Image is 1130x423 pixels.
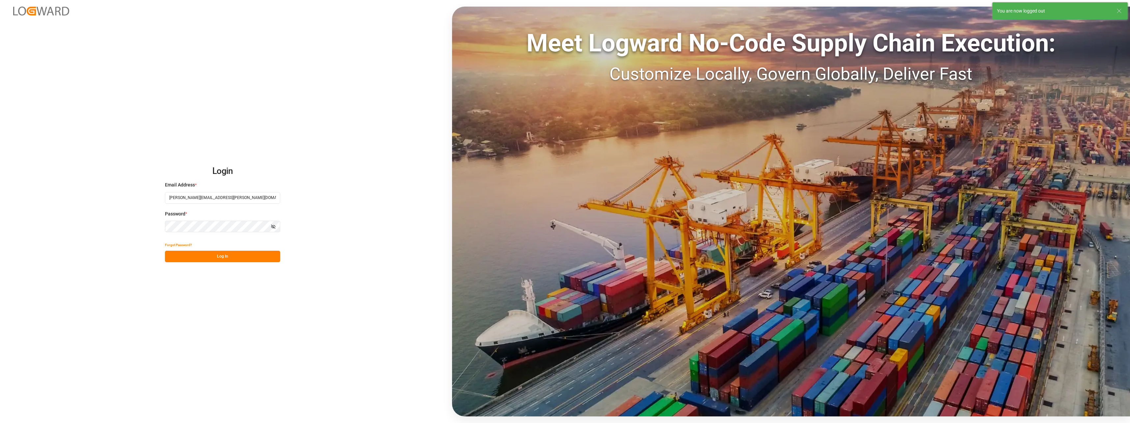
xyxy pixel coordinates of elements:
[165,239,192,251] button: Forgot Password?
[997,8,1110,14] div: You are now logged out
[165,182,195,188] span: Email Address
[165,161,280,182] h2: Login
[452,61,1130,87] div: Customize Locally, Govern Globally, Deliver Fast
[13,7,69,15] img: Logward_new_orange.png
[165,192,280,204] input: Enter your email
[452,25,1130,61] div: Meet Logward No-Code Supply Chain Execution:
[165,251,280,262] button: Log In
[165,211,185,217] span: Password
